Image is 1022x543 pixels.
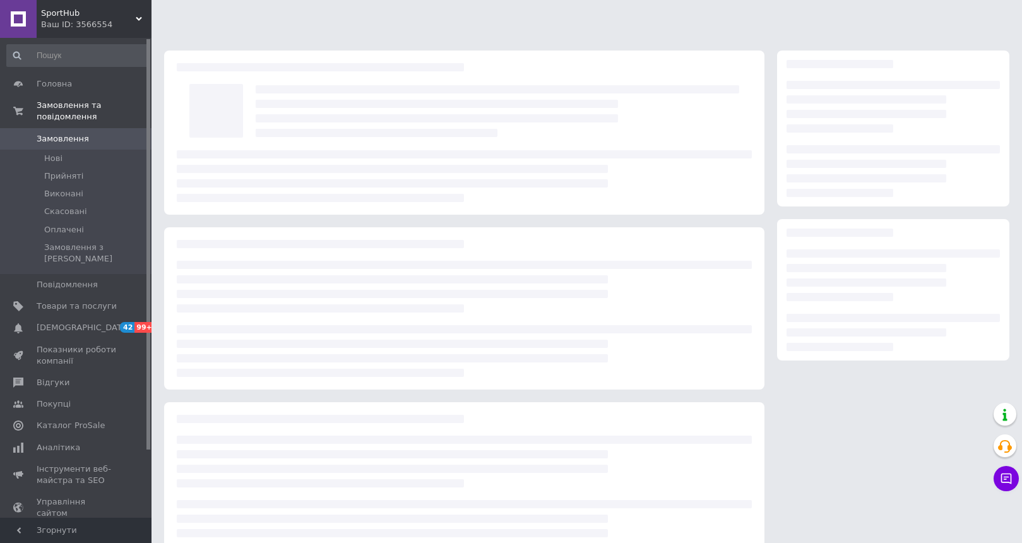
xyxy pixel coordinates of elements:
span: Замовлення [37,133,89,145]
span: [DEMOGRAPHIC_DATA] [37,322,130,333]
span: Головна [37,78,72,90]
span: Оплачені [44,224,84,236]
span: Управління сайтом [37,496,117,519]
span: Відгуки [37,377,69,388]
div: Ваш ID: 3566554 [41,19,152,30]
span: 42 [120,322,134,333]
span: Замовлення з [PERSON_NAME] [44,242,148,265]
span: Каталог ProSale [37,420,105,431]
span: Виконані [44,188,83,200]
button: Чат з покупцем [994,466,1019,491]
span: Замовлення та повідомлення [37,100,152,122]
span: Нові [44,153,62,164]
span: Повідомлення [37,279,98,290]
span: Аналітика [37,442,80,453]
input: Пошук [6,44,149,67]
span: 99+ [134,322,155,333]
span: Покупці [37,398,71,410]
span: Показники роботи компанії [37,344,117,367]
span: Скасовані [44,206,87,217]
span: Прийняті [44,170,83,182]
span: Інструменти веб-майстра та SEO [37,463,117,486]
span: SportHub [41,8,136,19]
span: Товари та послуги [37,301,117,312]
